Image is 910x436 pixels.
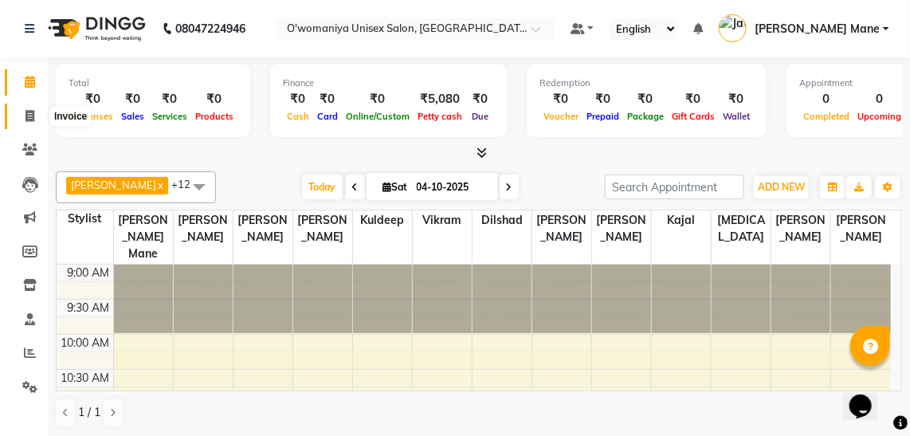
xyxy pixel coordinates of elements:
span: [PERSON_NAME] [174,210,233,247]
div: ₹0 [69,90,117,108]
div: ₹0 [466,90,494,108]
span: Gift Cards [668,111,719,122]
span: Due [468,111,492,122]
div: ₹0 [623,90,668,108]
div: ₹0 [191,90,237,108]
div: Total [69,77,237,90]
img: logo [41,6,150,51]
input: 2025-10-04 [412,175,492,199]
span: Card [313,111,342,122]
iframe: chat widget [843,372,894,420]
span: 1 / 1 [78,404,100,421]
span: Sales [117,111,148,122]
span: Services [148,111,191,122]
span: ADD NEW [758,181,805,193]
div: ₹0 [719,90,754,108]
span: Sat [379,181,412,193]
div: ₹0 [539,90,582,108]
input: Search Appointment [605,175,744,199]
span: kuldeep [353,210,412,230]
span: Cash [283,111,313,122]
img: Jateen Mane [719,14,747,42]
span: [PERSON_NAME] [293,210,352,247]
div: Stylist [57,210,113,227]
span: Today [303,175,343,199]
span: Online/Custom [342,111,414,122]
span: [PERSON_NAME] [71,179,156,191]
div: ₹0 [668,90,719,108]
span: Package [623,111,668,122]
div: ₹0 [342,90,414,108]
span: Voucher [539,111,582,122]
div: ₹0 [148,90,191,108]
div: ₹0 [283,90,313,108]
span: vikram [413,210,472,230]
span: Petty cash [414,111,466,122]
span: [MEDICAL_DATA] [712,210,771,247]
b: 08047224946 [175,6,245,51]
span: Prepaid [582,111,623,122]
span: +12 [171,178,202,191]
div: ₹0 [582,90,623,108]
span: [PERSON_NAME] [532,210,591,247]
span: Dilshad [473,210,531,230]
span: [PERSON_NAME] Mane [755,21,880,37]
button: ADD NEW [754,176,809,198]
div: 10:00 AM [58,335,113,352]
span: [PERSON_NAME] Mane [114,210,173,264]
div: ₹0 [313,90,342,108]
span: [PERSON_NAME] [831,210,891,247]
div: 0 [853,90,905,108]
span: Wallet [719,111,754,122]
span: [PERSON_NAME] [233,210,292,247]
div: 9:30 AM [65,300,113,316]
div: 10:30 AM [58,370,113,387]
span: [PERSON_NAME] [592,210,651,247]
span: Upcoming [853,111,905,122]
span: Completed [799,111,853,122]
div: Invoice [50,107,91,126]
span: Products [191,111,237,122]
div: Redemption [539,77,754,90]
div: 9:00 AM [65,265,113,281]
span: [PERSON_NAME] [771,210,830,247]
div: Finance [283,77,494,90]
div: ₹0 [117,90,148,108]
span: kajal [652,210,711,230]
div: 0 [799,90,853,108]
a: x [156,179,163,191]
div: ₹5,080 [414,90,466,108]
